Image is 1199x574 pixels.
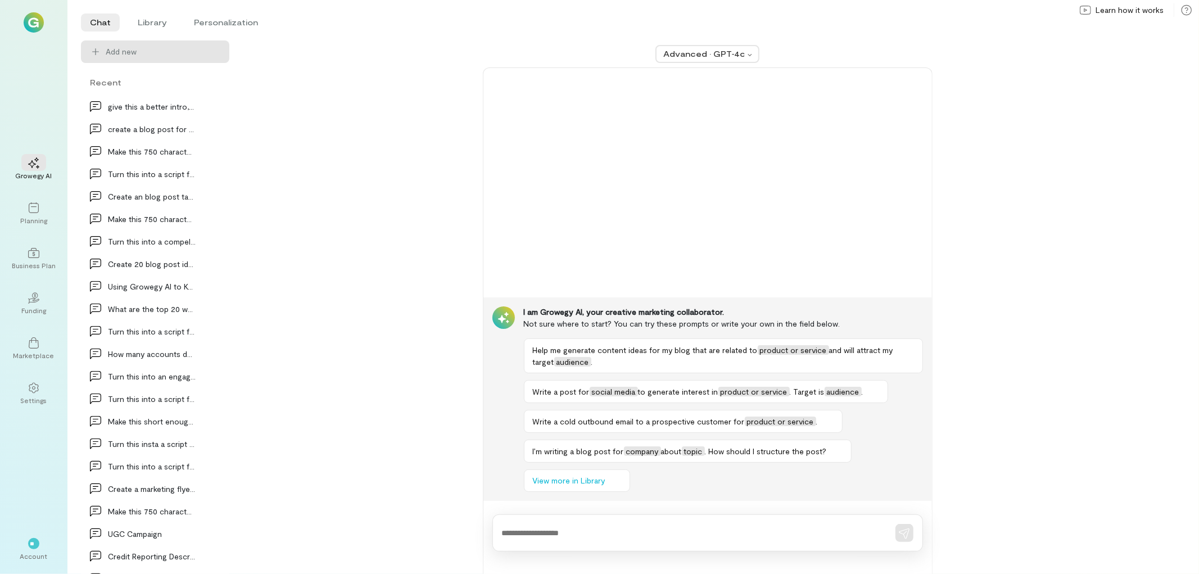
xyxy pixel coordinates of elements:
[13,283,54,324] a: Funding
[108,146,196,157] div: Make this 750 characters or less and remove the e…
[524,410,843,433] button: Write a cold outbound email to a prospective customer forproduct or service.
[21,306,46,315] div: Funding
[108,258,196,270] div: Create 20 blog post ideas for Growegy, Inc. (Grow…
[590,387,638,396] span: social media
[108,168,196,180] div: Turn this into a script for a Facebook Reel targe…
[1096,4,1164,16] span: Learn how it works
[524,338,923,373] button: Help me generate content ideas for my blog that are related toproduct or serviceand will attract ...
[108,505,196,517] div: Make this 750 characters or less: Paying Before…
[108,415,196,427] div: Make this short enough for a quarter page flyer:…
[533,387,590,396] span: Write a post for
[758,345,829,355] span: product or service
[533,475,605,486] span: View more in Library
[533,417,745,426] span: Write a cold outbound email to a prospective customer for
[106,46,220,57] span: Add new
[533,345,893,367] span: and will attract my target
[524,380,888,403] button: Write a post forsocial mediato generate interest inproduct or service. Target isaudience.
[682,446,705,456] span: topic
[624,446,661,456] span: company
[108,393,196,405] div: Turn this into a script for an Instagram Reel: W…
[533,345,758,355] span: Help me generate content ideas for my blog that are related to
[790,387,825,396] span: . Target is
[745,417,816,426] span: product or service
[13,148,54,189] a: Growegy AI
[108,550,196,562] div: Credit Reporting Descrepancies
[108,438,196,450] div: Turn this insta a script for an instagram reel:…
[524,440,852,463] button: I’m writing a blog post forcompanyabouttopic. How should I structure the post?
[12,261,56,270] div: Business Plan
[13,328,54,369] a: Marketplace
[862,387,863,396] span: .
[13,373,54,414] a: Settings
[825,387,862,396] span: audience
[108,191,196,202] div: Create an blog post targeting Small Business Owne…
[108,528,196,540] div: UGC Campaign
[661,446,682,456] span: about
[108,370,196,382] div: Turn this into an engaging script for a social me…
[108,348,196,360] div: How many accounts do I need to build a business c…
[533,446,624,456] span: I’m writing a blog post for
[108,483,196,495] div: Create a marketing flyer for the company Re-Leash…
[524,306,923,318] div: I am Growegy AI, your creative marketing collaborator.
[13,193,54,234] a: Planning
[20,552,48,561] div: Account
[108,101,196,112] div: give this a better intro, it will be a script for…
[108,460,196,472] div: Turn this into a script for a facebook reel: Wha…
[20,216,47,225] div: Planning
[591,357,593,367] span: .
[108,213,196,225] div: Make this 750 characters or less without missing…
[705,446,827,456] span: . How should I structure the post?
[663,48,744,60] div: Advanced · GPT‑4o
[108,326,196,337] div: Turn this into a script for a facebook reel: Cur…
[816,417,818,426] span: .
[108,236,196,247] div: Turn this into a compelling Reel script targeting…
[638,387,718,396] span: to generate interest in
[81,13,120,31] li: Chat
[81,76,229,88] div: Recent
[16,171,52,180] div: Growegy AI
[524,318,923,329] div: Not sure where to start? You can try these prompts or write your own in the field below.
[108,123,196,135] div: create a blog post for Growegy, Inc. (Everything…
[21,396,47,405] div: Settings
[13,351,55,360] div: Marketplace
[13,238,54,279] a: Business Plan
[108,303,196,315] div: What are the top 20 ways small business owners ca…
[524,469,630,492] button: View more in Library
[185,13,267,31] li: Personalization
[129,13,176,31] li: Library
[554,357,591,367] span: audience
[718,387,790,396] span: product or service
[108,281,196,292] div: Using Growegy AI to Keep You Moving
